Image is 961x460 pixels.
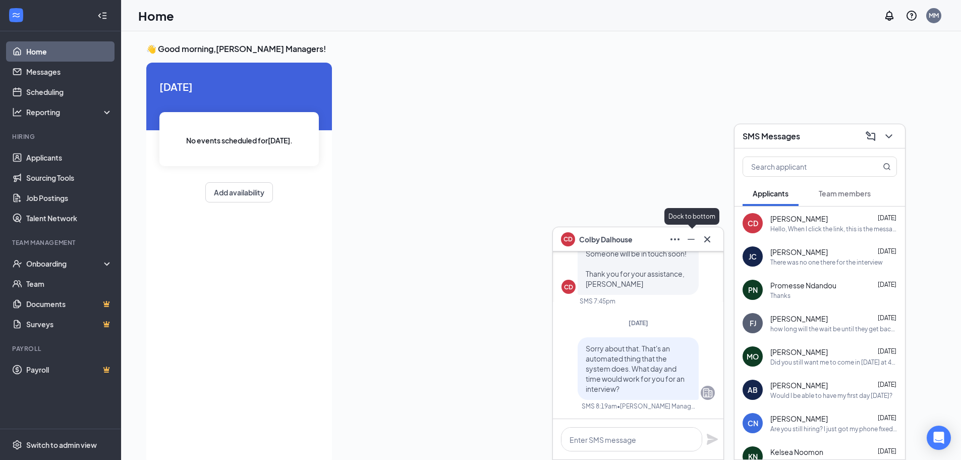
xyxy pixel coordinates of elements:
[12,238,110,247] div: Team Management
[770,425,897,433] div: Are you still hiring? I just got my phone fixed and I am now just seeing this
[629,319,648,327] span: [DATE]
[701,233,713,245] svg: Cross
[617,402,697,411] span: • [PERSON_NAME] Managers
[26,259,104,269] div: Onboarding
[748,385,758,395] div: AB
[146,43,905,55] h3: 👋 Good morning, [PERSON_NAME] Managers !
[927,426,951,450] div: Open Intercom Messenger
[159,79,319,94] span: [DATE]
[12,440,22,450] svg: Settings
[586,344,685,393] span: Sorry about that. That's an automated thing that the system does. What day and time would work fo...
[706,433,718,445] svg: Plane
[878,281,896,288] span: [DATE]
[770,314,828,324] span: [PERSON_NAME]
[883,10,895,22] svg: Notifications
[883,163,891,171] svg: MagnifyingGlass
[685,233,697,245] svg: Minimize
[747,351,759,362] div: MO
[26,41,112,62] a: Home
[878,214,896,222] span: [DATE]
[26,294,112,314] a: DocumentsCrown
[669,233,681,245] svg: Ellipses
[580,297,615,305] div: SMS 7:45pm
[26,208,112,228] a: Talent Network
[26,274,112,294] a: Team
[863,128,879,144] button: ComposeMessage
[819,189,871,198] span: Team members
[26,82,112,102] a: Scheduling
[186,135,293,146] span: No events scheduled for [DATE] .
[749,251,757,262] div: JC
[770,325,897,333] div: how long will the wait be until they get back to me
[770,214,828,224] span: [PERSON_NAME]
[138,7,174,24] h1: Home
[770,225,897,233] div: Hello, When I click the link, this is the message that pops up: You are applying to the position:...
[26,107,113,117] div: Reporting
[12,132,110,141] div: Hiring
[865,130,877,142] svg: ComposeMessage
[748,285,758,295] div: PN
[12,344,110,353] div: Payroll
[878,347,896,355] span: [DATE]
[12,259,22,269] svg: UserCheck
[906,10,918,22] svg: QuestionInfo
[770,280,836,290] span: Promesse Ndandou
[702,387,714,399] svg: Company
[770,380,828,390] span: [PERSON_NAME]
[750,318,756,328] div: FJ
[770,258,883,267] div: There was no one there for the interview
[770,447,823,457] span: Kelsea Noomon
[770,247,828,257] span: [PERSON_NAME]
[878,381,896,388] span: [DATE]
[699,231,715,247] button: Cross
[770,391,892,400] div: Would I be able to have my first day [DATE]?
[26,168,112,188] a: Sourcing Tools
[564,283,573,291] div: CD
[878,414,896,422] span: [DATE]
[770,347,828,357] span: [PERSON_NAME]
[770,414,828,424] span: [PERSON_NAME]
[12,107,22,117] svg: Analysis
[929,11,939,20] div: MM
[26,147,112,168] a: Applicants
[26,440,97,450] div: Switch to admin view
[11,10,21,20] svg: WorkstreamLogo
[881,128,897,144] button: ChevronDown
[878,314,896,322] span: [DATE]
[664,208,719,225] div: Dock to bottom
[205,182,273,202] button: Add availability
[753,189,788,198] span: Applicants
[748,218,758,228] div: CD
[748,418,758,428] div: CN
[97,11,107,21] svg: Collapse
[26,62,112,82] a: Messages
[26,360,112,380] a: PayrollCrown
[582,402,617,411] div: SMS 8:19am
[683,231,699,247] button: Minimize
[26,314,112,334] a: SurveysCrown
[878,447,896,455] span: [DATE]
[579,234,633,245] span: Colby Dalhouse
[743,157,863,176] input: Search applicant
[26,188,112,208] a: Job Postings
[878,247,896,255] span: [DATE]
[770,291,790,300] div: Thanks
[667,231,683,247] button: Ellipses
[770,358,897,367] div: Did you still want me to come in [DATE] at 4? I never got confirmation on that or not
[883,130,895,142] svg: ChevronDown
[743,131,800,142] h3: SMS Messages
